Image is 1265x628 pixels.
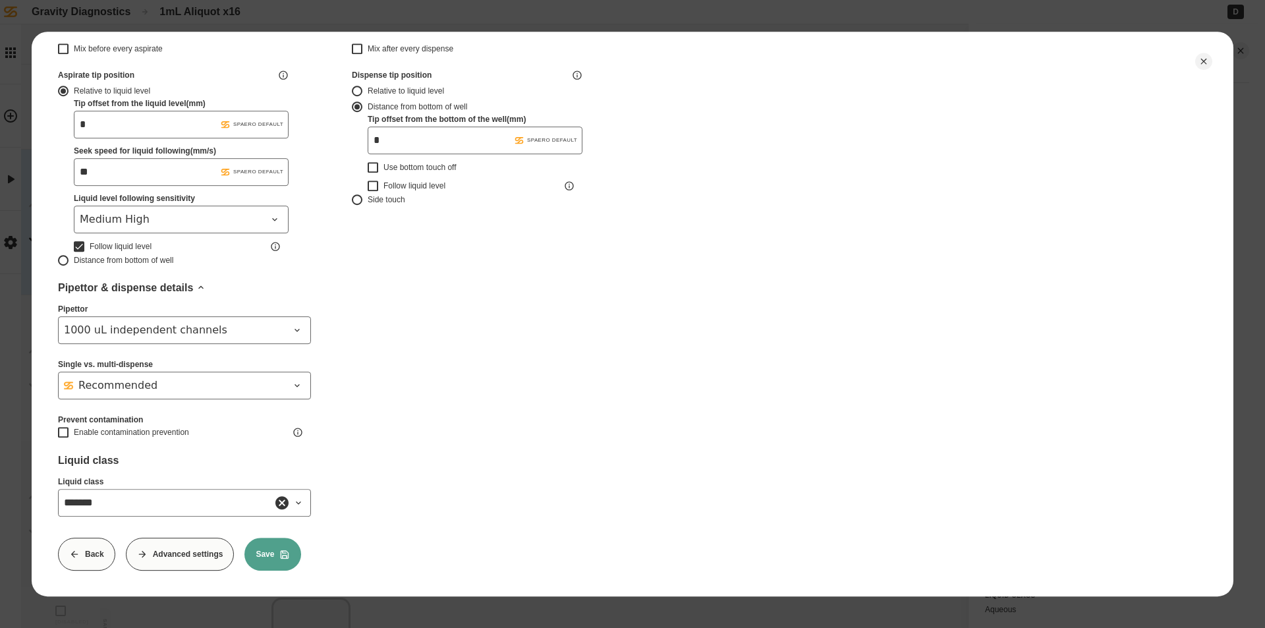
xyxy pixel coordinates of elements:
[64,322,289,338] div: 1000 uL independent channels
[74,427,285,438] div: Enable contamination prevention
[190,146,216,156] span: ( mm/s )
[186,99,205,108] span: ( mm )
[58,454,311,467] div: Liquid class
[58,477,103,489] label: Liquid class
[352,86,362,96] button: Relative to liquid level
[58,360,153,372] label: Single vs. multi-dispense
[64,378,289,393] div: Recommended
[58,538,115,571] button: Back
[287,422,308,443] button: Enable contamination prevention
[559,175,580,196] button: Follow liquid level
[58,415,143,427] label: Prevent contamination
[1195,53,1212,70] button: Close
[90,241,262,252] div: Follow liquid level
[507,115,526,124] span: ( mm )
[368,181,378,191] button: Follow liquid level
[352,71,572,80] div: Dispense tip position
[368,162,378,173] button: Use bottom touch off
[58,71,278,80] div: Aspirate tip position
[74,255,262,266] div: Distance from bottom of well
[368,115,526,127] label: Tip offset from the bottom of the well
[352,194,362,205] button: Side touch
[58,255,69,266] button: Distance from bottom of well
[368,101,556,112] div: Distance from bottom of well
[126,538,235,571] button: Advanced settings
[352,43,362,54] button: Mix after every dispense
[58,281,311,294] div: Pipettor & dispense details
[58,43,69,54] button: Mix before every aspirate
[64,381,73,390] img: Spaero logomark
[58,304,88,316] label: Pipettor
[383,162,582,173] div: Use bottom touch off
[58,427,69,438] button: Enable contamination prevention
[80,212,267,227] span: Medium High
[352,101,362,112] button: Distance from bottom of well
[383,181,556,191] div: Follow liquid level
[368,43,582,54] div: Mix after every dispense
[74,86,262,96] div: Relative to liquid level
[74,146,216,158] label: Seek speed for liquid following
[368,194,556,205] div: Side touch
[244,538,301,571] button: Save
[74,241,84,252] button: Follow liquid level
[265,236,286,257] button: Follow liquid level
[74,194,195,206] label: Liquid level following sensitivity
[368,86,556,96] div: Relative to liquid level
[58,86,69,96] button: Relative to liquid level
[74,99,206,111] label: Tip offset from the liquid level
[74,43,289,54] div: Mix before every aspirate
